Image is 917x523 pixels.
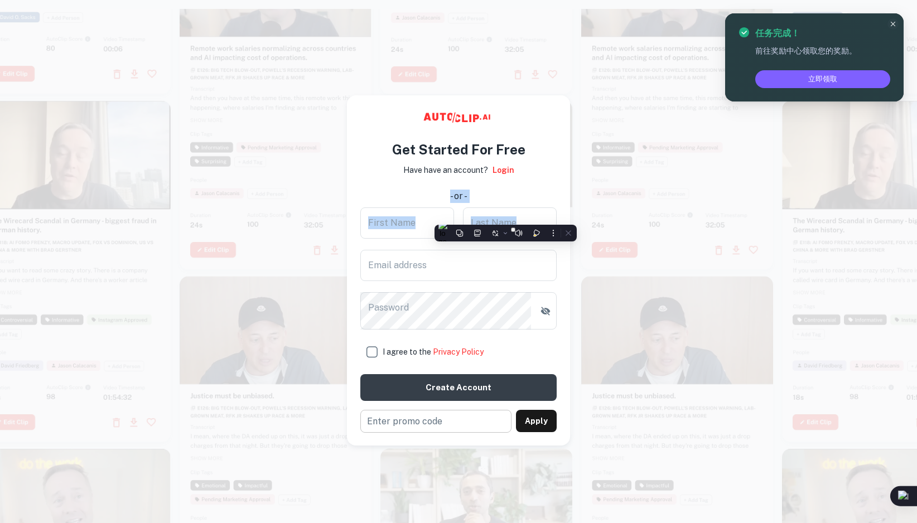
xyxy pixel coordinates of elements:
button: Apply [516,410,557,432]
button: Create account [360,374,557,401]
h4: Get Started For Free [392,139,525,159]
span: I agree to the [383,347,484,356]
input: Enter promo code [360,410,511,433]
p: Have have an account? [403,164,488,176]
div: - or - [450,190,467,203]
a: Login [493,164,514,176]
a: Privacy Policy [433,347,484,356]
